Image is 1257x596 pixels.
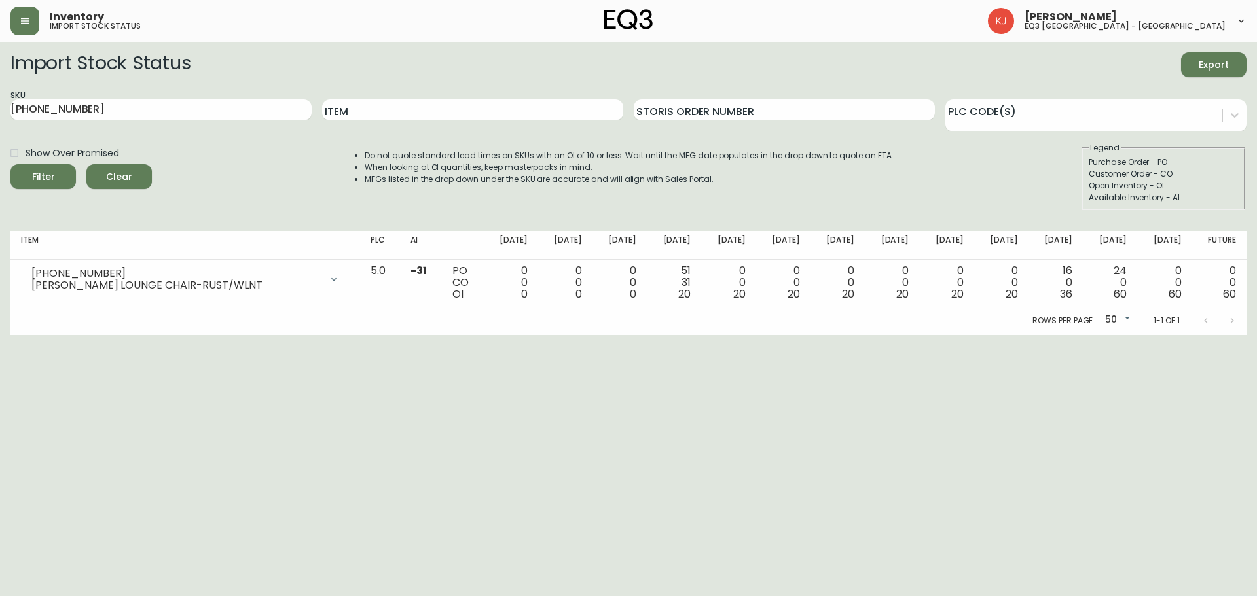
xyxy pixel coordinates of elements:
span: Clear [97,169,141,185]
li: When looking at OI quantities, keep masterpacks in mind. [365,162,894,173]
img: 24a625d34e264d2520941288c4a55f8e [988,8,1014,34]
span: [PERSON_NAME] [1025,12,1117,22]
div: 24 0 [1093,265,1127,300]
div: 0 0 [1148,265,1181,300]
span: 20 [842,287,854,302]
span: -31 [410,263,427,278]
th: [DATE] [537,231,592,260]
span: 0 [630,287,636,302]
th: Item [10,231,360,260]
span: 0 [575,287,582,302]
span: Show Over Promised [26,147,119,160]
h2: Import Stock Status [10,52,191,77]
th: [DATE] [1137,231,1192,260]
legend: Legend [1089,142,1121,154]
div: PO CO [452,265,473,300]
th: Future [1192,231,1247,260]
th: [DATE] [1029,231,1083,260]
span: Inventory [50,12,104,22]
div: [PERSON_NAME] LOUNGE CHAIR-RUST/WLNT [31,279,321,291]
div: 0 0 [712,265,745,300]
div: 0 0 [821,265,854,300]
div: [PHONE_NUMBER] [31,268,321,279]
div: 0 0 [767,265,800,300]
div: [PHONE_NUMBER][PERSON_NAME] LOUNGE CHAIR-RUST/WLNT [21,265,350,294]
div: Open Inventory - OI [1089,180,1238,192]
span: 20 [788,287,800,302]
th: [DATE] [919,231,974,260]
span: 60 [1169,287,1182,302]
span: 0 [521,287,528,302]
div: 51 31 [657,265,691,300]
th: [DATE] [483,231,537,260]
div: 0 0 [494,265,527,300]
span: 20 [1006,287,1018,302]
th: [DATE] [1083,231,1137,260]
span: Export [1192,57,1236,73]
span: 20 [733,287,746,302]
div: 0 0 [1203,265,1236,300]
span: OI [452,287,464,302]
th: [DATE] [701,231,756,260]
td: 5.0 [360,260,400,306]
span: 60 [1223,287,1236,302]
img: logo [604,9,653,30]
th: [DATE] [756,231,811,260]
span: 20 [951,287,964,302]
div: 0 0 [985,265,1018,300]
span: 20 [896,287,909,302]
button: Filter [10,164,76,189]
span: 36 [1060,287,1072,302]
th: PLC [360,231,400,260]
li: MFGs listed in the drop down under the SKU are accurate and will align with Sales Portal. [365,173,894,185]
div: Purchase Order - PO [1089,156,1238,168]
p: 1-1 of 1 [1154,315,1180,326]
div: 50 [1100,309,1133,331]
p: Rows per page: [1032,315,1095,326]
th: [DATE] [811,231,865,260]
th: [DATE] [865,231,919,260]
h5: import stock status [50,22,141,30]
h5: eq3 [GEOGRAPHIC_DATA] - [GEOGRAPHIC_DATA] [1025,22,1226,30]
span: 60 [1114,287,1127,302]
li: Do not quote standard lead times on SKUs with an OI of 10 or less. Wait until the MFG date popula... [365,150,894,162]
th: [DATE] [647,231,701,260]
div: 0 0 [930,265,963,300]
div: Available Inventory - AI [1089,192,1238,203]
button: Clear [86,164,152,189]
button: Export [1181,52,1247,77]
div: Customer Order - CO [1089,168,1238,180]
th: AI [400,231,441,260]
div: 0 0 [603,265,636,300]
div: 0 0 [548,265,581,300]
div: 16 0 [1039,265,1072,300]
th: [DATE] [974,231,1029,260]
span: 20 [678,287,691,302]
th: [DATE] [592,231,647,260]
div: 0 0 [875,265,909,300]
